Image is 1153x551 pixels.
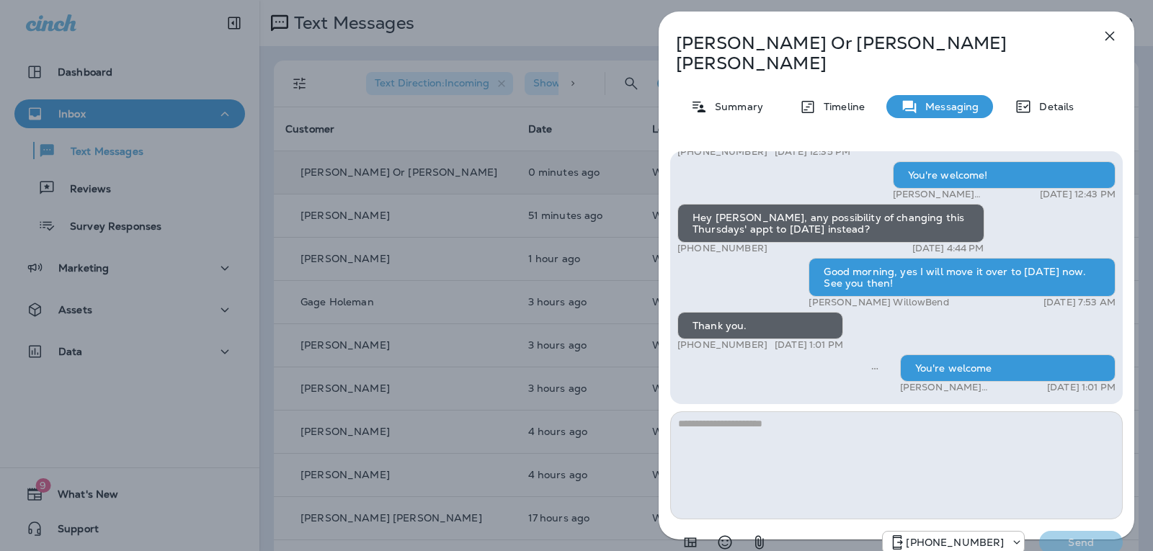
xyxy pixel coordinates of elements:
[900,354,1116,382] div: You're welcome
[816,101,865,112] p: Timeline
[775,339,843,351] p: [DATE] 1:01 PM
[1043,297,1116,308] p: [DATE] 7:53 AM
[677,243,767,254] p: [PHONE_NUMBER]
[677,339,767,351] p: [PHONE_NUMBER]
[912,243,984,254] p: [DATE] 4:44 PM
[918,101,979,112] p: Messaging
[1047,382,1116,393] p: [DATE] 1:01 PM
[1032,101,1074,112] p: Details
[900,382,1030,393] p: [PERSON_NAME] WillowBend
[871,361,878,374] span: Sent
[676,33,1069,73] p: [PERSON_NAME] Or [PERSON_NAME] [PERSON_NAME]
[677,146,767,158] p: [PHONE_NUMBER]
[1040,189,1116,200] p: [DATE] 12:43 PM
[809,297,948,308] p: [PERSON_NAME] WillowBend
[775,146,850,158] p: [DATE] 12:35 PM
[883,534,1024,551] div: +1 (813) 497-4455
[893,161,1116,189] div: You're welcome!
[893,189,1027,200] p: [PERSON_NAME] WillowBend
[677,204,984,243] div: Hey [PERSON_NAME], any possibility of changing this Thursdays' appt to [DATE] instead?
[906,537,1004,548] p: [PHONE_NUMBER]
[677,312,843,339] div: Thank you.
[708,101,763,112] p: Summary
[809,258,1116,297] div: Good morning, yes I will move it over to [DATE] now. See you then!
